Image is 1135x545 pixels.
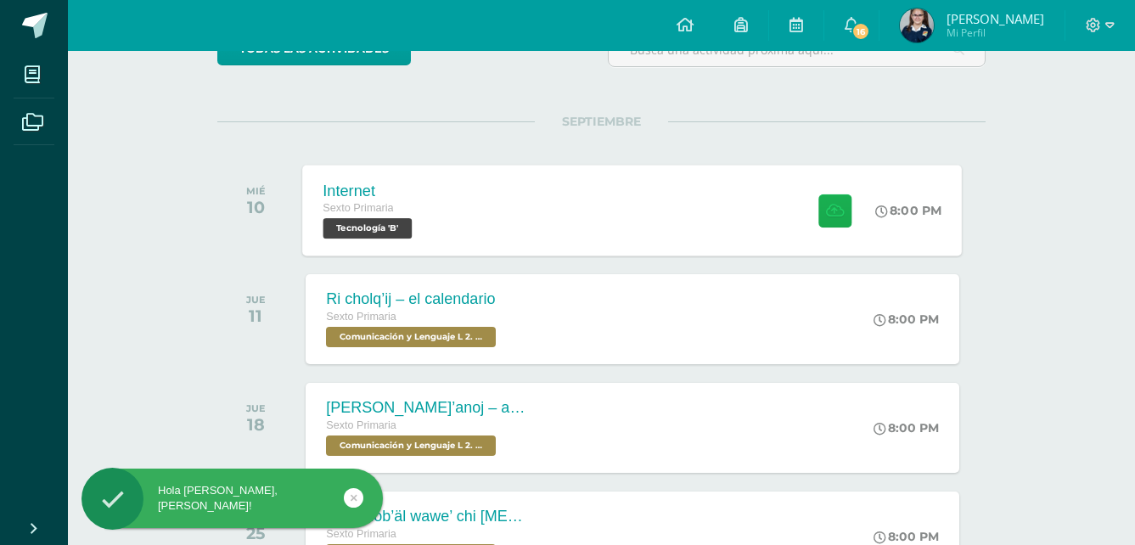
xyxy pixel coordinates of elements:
div: MIÉ [246,185,266,197]
span: Sexto Primaria [323,202,394,214]
span: Sexto Primaria [326,311,396,323]
span: Tecnología 'B' [323,218,413,239]
span: Comunicación y Lenguaje L 2. Segundo Idioma 'B' [326,327,496,347]
img: 807a288c05c53c747c38e2d208274681.png [900,8,934,42]
div: 11 [246,306,266,326]
span: Sexto Primaria [326,528,396,540]
div: 8:00 PM [874,312,939,327]
span: Mi Perfil [947,25,1044,40]
div: 8:00 PM [874,529,939,544]
span: Comunicación y Lenguaje L 2. Segundo Idioma 'B' [326,435,496,456]
div: Ri b’anob’äl wawe’ chi [MEDICAL_DATA] kayala’ – las culturas de [GEOGRAPHIC_DATA]. [326,508,530,525]
div: Internet [323,182,417,199]
div: 8:00 PM [876,203,942,218]
div: Hola [PERSON_NAME], [PERSON_NAME]! [81,483,383,514]
div: 18 [246,414,266,435]
div: Ri cholq’ij – el calendario [326,290,500,308]
div: [PERSON_NAME]’anoj – adverbios. [326,399,530,417]
div: JUE [246,402,266,414]
div: 8:00 PM [874,420,939,435]
span: 16 [851,22,870,41]
span: SEPTIEMBRE [535,114,668,129]
div: 10 [246,197,266,217]
span: Sexto Primaria [326,419,396,431]
span: [PERSON_NAME] [947,10,1044,27]
div: JUE [246,294,266,306]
